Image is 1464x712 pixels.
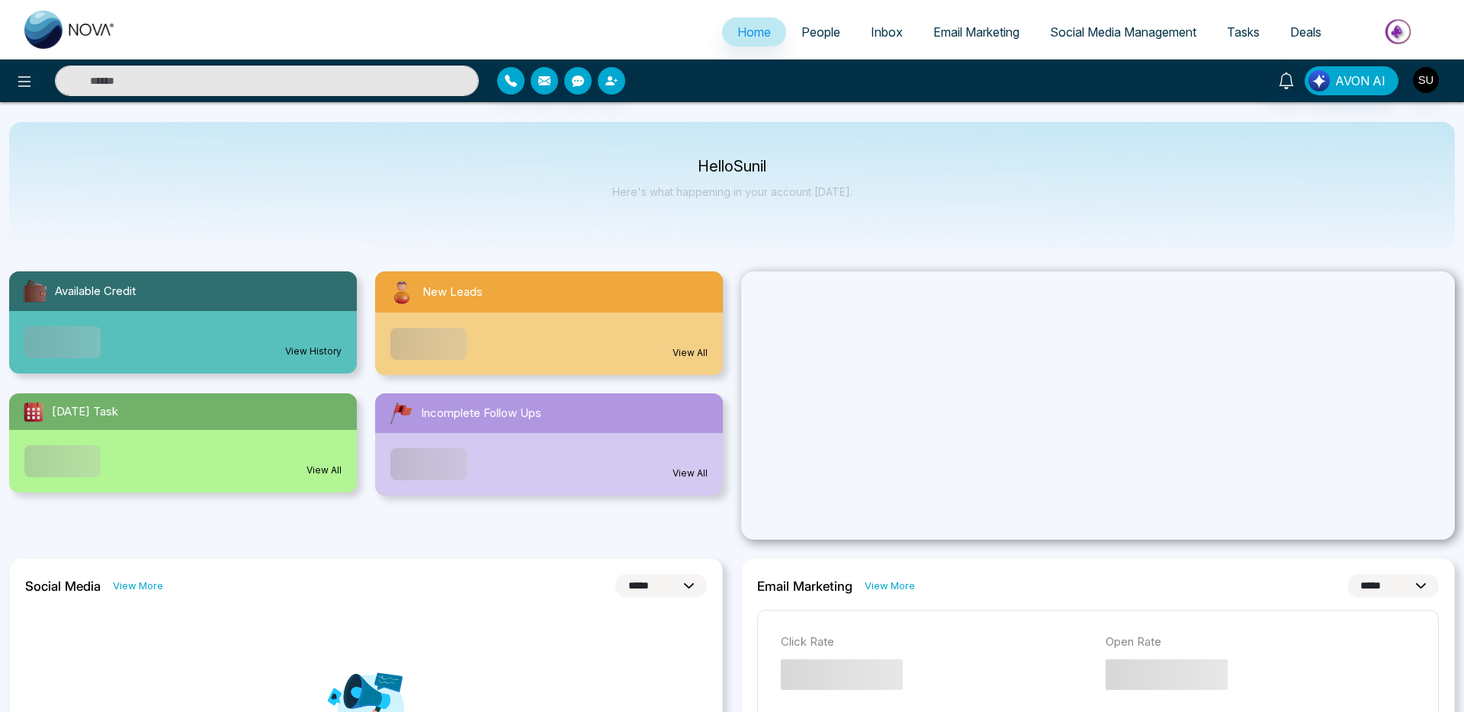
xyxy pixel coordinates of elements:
span: Social Media Management [1050,24,1196,40]
img: Nova CRM Logo [24,11,116,49]
img: Market-place.gif [1344,14,1455,49]
img: availableCredit.svg [21,277,49,305]
a: View All [673,346,708,360]
a: View More [113,579,163,593]
span: Deals [1290,24,1321,40]
span: Email Marketing [933,24,1019,40]
a: Tasks [1212,18,1275,47]
img: newLeads.svg [387,277,416,306]
span: [DATE] Task [52,403,118,421]
a: View More [865,579,915,593]
h2: Email Marketing [757,579,852,594]
a: View History [285,345,342,358]
a: Home [722,18,786,47]
p: Click Rate [781,633,1090,651]
p: Hello Sunil [612,160,852,173]
a: Social Media Management [1035,18,1212,47]
h2: Social Media [25,579,101,594]
a: Inbox [856,18,918,47]
a: View All [673,467,708,480]
a: Incomplete Follow UpsView All [366,393,732,496]
img: User Avatar [1413,67,1439,93]
button: AVON AI [1305,66,1398,95]
a: Email Marketing [918,18,1035,47]
p: Open Rate [1106,633,1415,651]
span: Inbox [871,24,903,40]
img: followUps.svg [387,399,415,427]
a: View All [307,463,342,477]
img: todayTask.svg [21,399,46,424]
span: Available Credit [55,283,136,300]
p: Here's what happening in your account [DATE]. [612,185,852,198]
a: New LeadsView All [366,271,732,375]
span: AVON AI [1335,72,1385,90]
span: People [801,24,840,40]
a: People [786,18,856,47]
span: Tasks [1227,24,1260,40]
span: New Leads [422,284,483,301]
a: Deals [1275,18,1337,47]
img: Lead Flow [1308,70,1330,91]
span: Incomplete Follow Ups [421,405,541,422]
span: Home [737,24,771,40]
